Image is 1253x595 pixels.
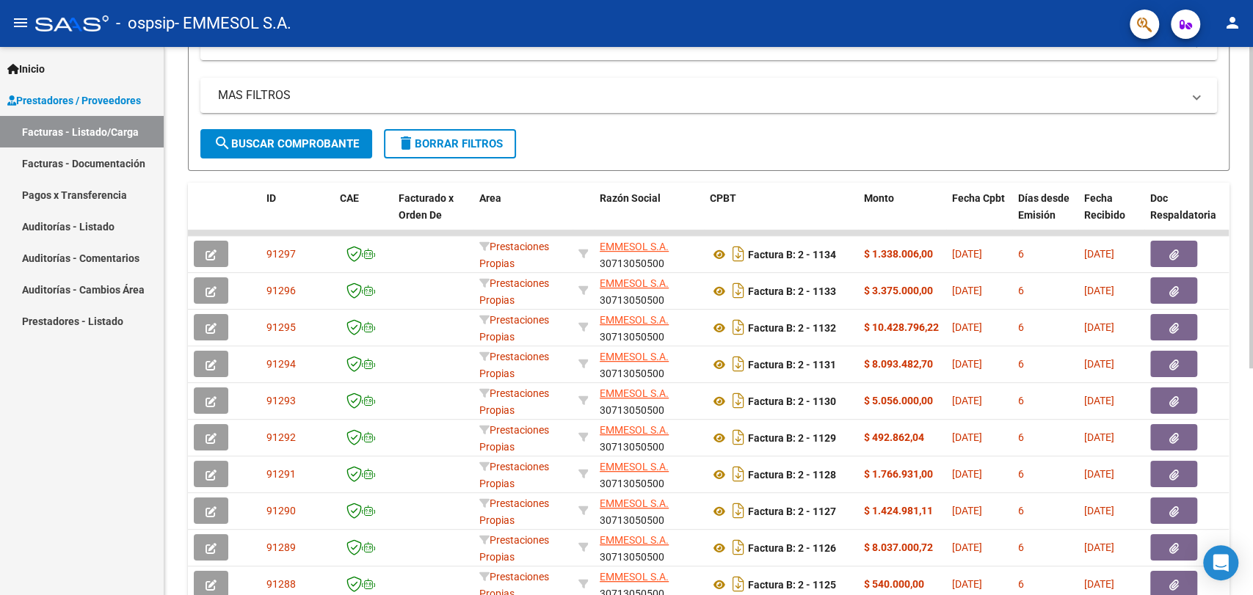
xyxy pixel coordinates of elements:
[1018,578,1024,590] span: 6
[600,459,698,489] div: 30713050500
[1084,358,1114,370] span: [DATE]
[858,183,946,247] datatable-header-cell: Monto
[952,505,982,516] span: [DATE]
[266,285,296,296] span: 91296
[952,431,982,443] span: [DATE]
[729,426,748,449] i: Descargar documento
[266,505,296,516] span: 91290
[952,358,982,370] span: [DATE]
[393,183,473,247] datatable-header-cell: Facturado x Orden De
[864,285,933,296] strong: $ 3.375.000,00
[1018,192,1069,221] span: Días desde Emisión
[1084,578,1114,590] span: [DATE]
[479,461,549,489] span: Prestaciones Propias
[729,389,748,412] i: Descargar documento
[1084,541,1114,553] span: [DATE]
[748,542,836,554] strong: Factura B: 2 - 1126
[952,468,982,480] span: [DATE]
[600,312,698,343] div: 30713050500
[729,242,748,266] i: Descargar documento
[729,279,748,302] i: Descargar documento
[7,92,141,109] span: Prestadores / Proveedores
[864,192,894,204] span: Monto
[200,129,372,158] button: Buscar Comprobante
[600,351,669,362] span: EMMESOL S.A.
[600,495,698,526] div: 30713050500
[479,534,549,563] span: Prestaciones Propias
[1084,285,1114,296] span: [DATE]
[266,192,276,204] span: ID
[748,469,836,481] strong: Factura B: 2 - 1128
[1150,192,1216,221] span: Doc Respaldatoria
[946,183,1012,247] datatable-header-cell: Fecha Cpbt
[600,348,698,379] div: 30713050500
[399,192,454,221] span: Facturado x Orden De
[748,432,836,444] strong: Factura B: 2 - 1129
[1084,468,1114,480] span: [DATE]
[729,315,748,339] i: Descargar documento
[1084,395,1114,406] span: [DATE]
[952,395,982,406] span: [DATE]
[600,497,669,509] span: EMMESOL S.A.
[600,275,698,306] div: 30713050500
[473,183,573,247] datatable-header-cell: Area
[748,285,836,297] strong: Factura B: 2 - 1133
[1018,468,1024,480] span: 6
[266,578,296,590] span: 91288
[600,424,669,436] span: EMMESOL S.A.
[1018,358,1024,370] span: 6
[1018,505,1024,516] span: 6
[1018,285,1024,296] span: 6
[261,183,334,247] datatable-header-cell: ID
[479,277,549,306] span: Prestaciones Propias
[748,322,836,334] strong: Factura B: 2 - 1132
[600,238,698,269] div: 30713050500
[864,505,933,516] strong: $ 1.424.981,11
[600,387,669,399] span: EMMESOL S.A.
[116,7,175,40] span: - ospsip
[266,468,296,480] span: 91291
[600,461,669,472] span: EMMESOL S.A.
[1018,541,1024,553] span: 6
[214,137,359,150] span: Buscar Comprobante
[12,14,29,32] mat-icon: menu
[218,87,1182,103] mat-panel-title: MAS FILTROS
[600,422,698,453] div: 30713050500
[729,536,748,559] i: Descargar documento
[864,248,933,260] strong: $ 1.338.006,00
[1018,248,1024,260] span: 6
[600,314,669,326] span: EMMESOL S.A.
[952,321,982,333] span: [DATE]
[384,129,516,158] button: Borrar Filtros
[479,351,549,379] span: Prestaciones Propias
[748,359,836,370] strong: Factura B: 2 - 1131
[479,424,549,453] span: Prestaciones Propias
[1203,545,1238,580] div: Open Intercom Messenger
[266,395,296,406] span: 91293
[1018,431,1024,443] span: 6
[479,192,501,204] span: Area
[266,248,296,260] span: 91297
[1078,183,1144,247] datatable-header-cell: Fecha Recibido
[397,134,415,152] mat-icon: delete
[479,314,549,343] span: Prestaciones Propias
[1084,431,1114,443] span: [DATE]
[600,192,661,204] span: Razón Social
[175,7,291,40] span: - EMMESOL S.A.
[600,277,669,289] span: EMMESOL S.A.
[1018,321,1024,333] span: 6
[266,541,296,553] span: 91289
[1012,183,1078,247] datatable-header-cell: Días desde Emisión
[748,249,836,260] strong: Factura B: 2 - 1134
[266,431,296,443] span: 91292
[748,505,836,517] strong: Factura B: 2 - 1127
[729,352,748,376] i: Descargar documento
[710,192,736,204] span: CPBT
[397,137,503,150] span: Borrar Filtros
[864,395,933,406] strong: $ 5.056.000,00
[864,321,939,333] strong: $ 10.428.796,22
[479,387,549,416] span: Prestaciones Propias
[594,183,704,247] datatable-header-cell: Razón Social
[729,499,748,522] i: Descargar documento
[952,541,982,553] span: [DATE]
